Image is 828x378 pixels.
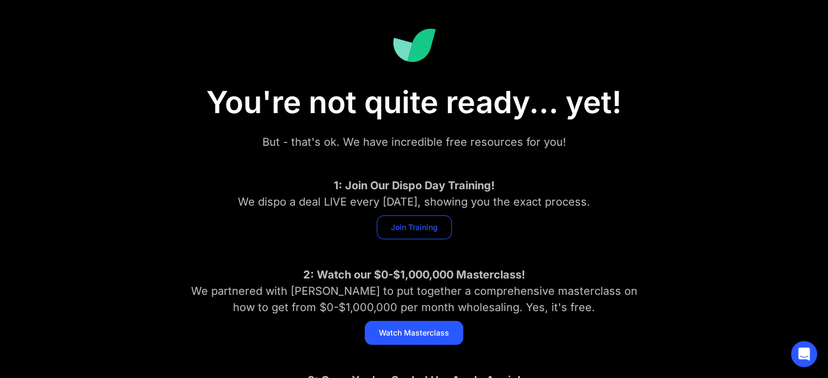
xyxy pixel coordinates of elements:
[180,177,648,210] div: We dispo a deal LIVE every [DATE], showing you the exact process.
[377,215,452,239] a: Join Training
[180,134,648,150] div: But - that's ok. We have incredible free resources for you!
[791,341,817,367] div: Open Intercom Messenger
[142,84,686,121] h1: You're not quite ready... yet!
[180,267,648,315] div: We partnered with [PERSON_NAME] to put together a comprehensive masterclass on how to get from $0...
[365,321,463,345] a: Watch Masterclass
[303,268,525,281] strong: 2: Watch our $0-$1,000,000 Masterclass!
[392,28,436,63] img: Investorlift Dashboard
[334,179,495,192] strong: 1: Join Our Dispo Day Training!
